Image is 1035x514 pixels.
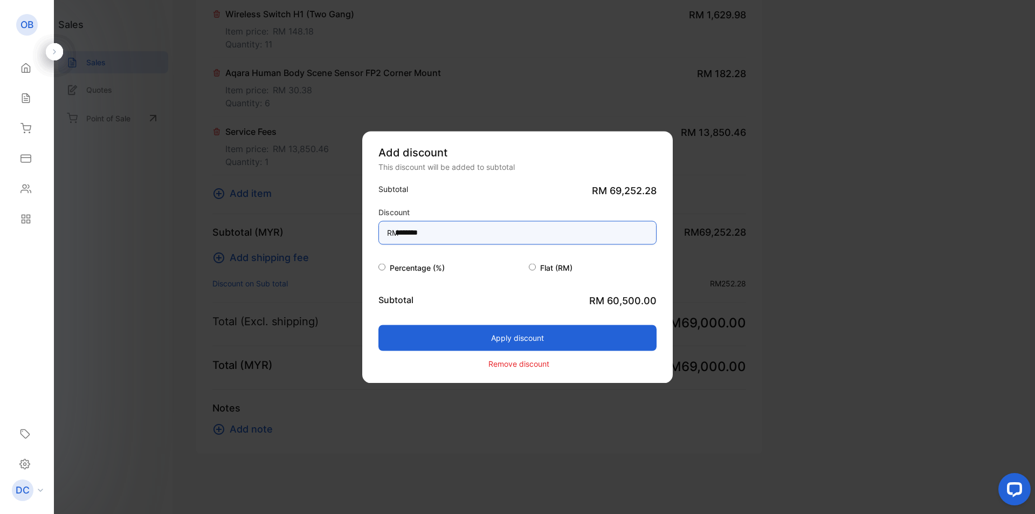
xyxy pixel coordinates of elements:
[16,483,30,497] p: DC
[592,183,657,197] span: RM 69,252.28
[378,325,657,351] button: Apply discount
[378,293,413,306] p: Subtotal
[378,206,410,217] label: Discount
[540,263,572,272] span: Flat (RM)
[390,263,445,272] span: Percentage (%)
[378,183,408,194] p: Subtotal
[488,358,549,369] p: Remove discount
[378,144,657,160] p: Add discount
[20,18,33,32] p: OB
[990,469,1035,514] iframe: LiveChat chat widget
[387,227,398,238] span: RM
[378,161,657,172] div: This discount will be added to subtotal
[589,293,657,307] span: RM 60,500.00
